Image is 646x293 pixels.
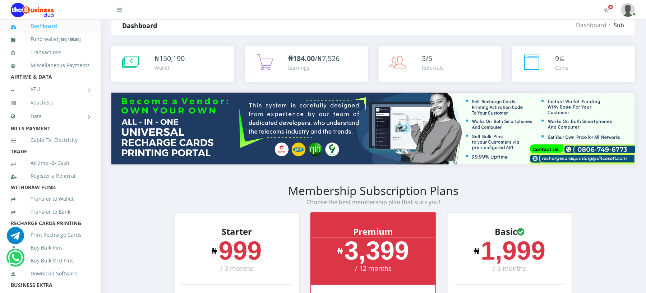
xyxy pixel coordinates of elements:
span: 9 [555,54,559,63]
small: / 3 months [220,264,253,273]
a: ₦184.00/₦7,526 Earnings [245,46,368,82]
a: Miscellaneous Payments [11,57,90,74]
div: Referrals [422,64,444,71]
h2: Membership Subscription Plans [174,184,573,197]
a: Download Software [11,265,90,282]
a: Fund wallet[150,189.80] [11,31,90,48]
small: / 6 months [493,264,526,273]
img: multitenant_rcp.png [111,93,635,164]
a: Register a Referral [11,168,90,184]
b: 150,189.80 [60,37,79,42]
li: Premium [311,213,435,238]
small: / 12 months [355,264,392,273]
a: Buy Bulk Pins [11,239,90,256]
p: Choose the best membership plan that suits you! [174,198,573,206]
img: User [621,3,635,17]
a: Buy Bulk VTU Pins [11,252,90,269]
a: Chat for support [8,255,23,266]
a: VTU [11,80,90,98]
a: ₦150,190 Wallet [111,46,234,82]
a: Transactions [11,44,90,61]
i: Activate Your Membership [604,7,609,13]
a: Data [11,107,90,125]
a: Dashboard [576,21,607,29]
img: Logo [11,3,54,17]
small: [ ] [59,37,81,42]
a: Transfer to Bank [11,204,90,220]
li: Sub [607,21,624,29]
div: ⊆ [555,53,569,64]
span: ₦ [337,246,343,256]
a: Cable TV, Electricity [11,132,90,148]
span: 150,190 [159,54,185,63]
div: Wallet [154,64,185,71]
b: ₦184.00 [288,54,315,63]
span: ₦ [474,246,479,256]
i: You're on Basic Plan [517,227,525,236]
span: /₦7,526 [288,54,340,63]
a: Print Recharge Cards [11,227,90,243]
span: 1,999 [481,236,545,265]
a: Dashboard [11,18,90,34]
span: ₦ [212,246,217,256]
div: Coins [555,64,569,71]
span: 999 [218,236,262,265]
a: Vouchers [11,94,90,111]
div: Earnings [288,64,340,71]
span: Activate Your Membership [608,4,614,10]
span: 3/5 [422,54,432,63]
li: Starter [182,227,292,238]
strong: Dashboard [122,21,157,30]
div: ₦ [154,53,185,64]
li: Basic [455,227,565,238]
a: 3/5 Referrals [379,46,502,82]
a: Airtime -2- Cash [11,155,90,171]
a: Transfer to Wallet [11,191,90,207]
span: 3,399 [344,236,409,265]
a: Chat for support [7,232,24,244]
